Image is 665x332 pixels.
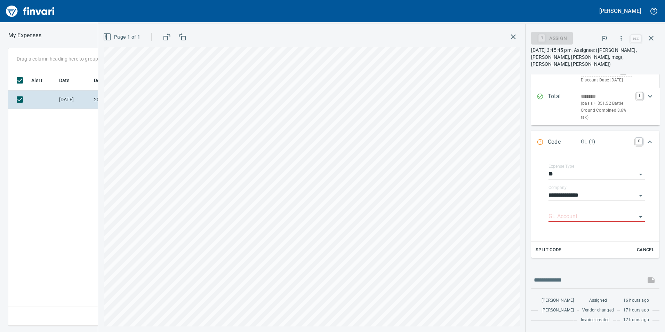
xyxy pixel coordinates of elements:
[643,272,659,288] span: This records your message into the invoice and notifies anyone mentioned
[59,76,79,85] span: Date
[17,55,119,62] p: Drag a column heading here to group the table
[634,245,657,255] button: Cancel
[636,92,643,99] a: T
[536,246,561,254] span: Split Code
[534,245,563,255] button: Split Code
[8,31,41,40] p: My Expenses
[548,138,581,147] p: Code
[598,6,643,16] button: [PERSON_NAME]
[8,31,41,40] nav: breadcrumb
[59,76,70,85] span: Date
[629,30,659,47] span: Close invoice
[589,297,607,304] span: Assigned
[531,154,659,258] div: Expand
[548,164,574,168] label: Expense Type
[635,138,642,145] a: C
[542,307,574,314] span: [PERSON_NAME]
[31,76,42,85] span: Alert
[104,33,140,41] span: Page 1 of 1
[542,297,574,304] span: [PERSON_NAME]
[531,35,572,41] div: Assign
[631,35,641,42] a: esc
[614,31,629,46] button: More
[102,31,143,44] button: Page 1 of 1
[636,246,655,254] span: Cancel
[4,3,56,19] img: Finvari
[636,191,646,200] button: Open
[582,307,614,314] span: Vendor changed
[31,76,51,85] span: Alert
[581,100,632,121] p: (basis + $51.52 Battle Ground Combined 8.6% tax)
[531,47,659,68] p: [DATE] 3:45:45 pm. Assignee: ([PERSON_NAME], [PERSON_NAME], [PERSON_NAME], megt, [PERSON_NAME], [...
[94,76,120,85] span: Description
[581,138,631,146] p: GL (1)
[599,7,641,15] h5: [PERSON_NAME]
[548,92,581,121] p: Total
[531,131,659,154] div: Expand
[623,307,649,314] span: 17 hours ago
[623,317,649,324] span: 17 hours ago
[636,169,646,179] button: Open
[581,317,610,324] span: Invoice created
[531,88,660,125] div: Expand
[636,212,646,222] button: Open
[94,76,129,85] span: Description
[91,90,154,109] td: 20.13280.65
[623,297,649,304] span: 16 hours ago
[548,185,567,190] label: Company
[56,90,91,109] td: [DATE]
